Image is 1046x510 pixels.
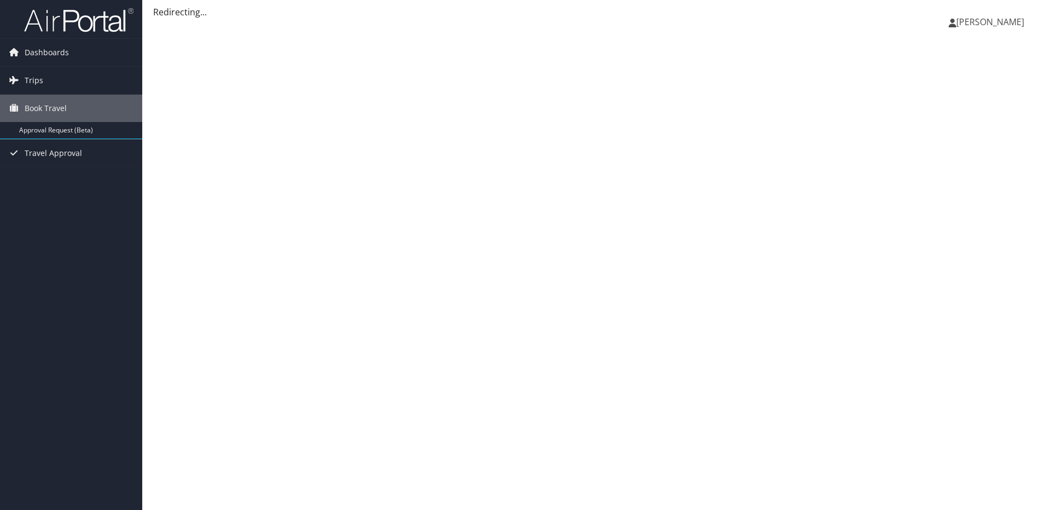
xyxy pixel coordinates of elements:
[24,7,133,33] img: airportal-logo.png
[25,39,69,66] span: Dashboards
[153,5,1035,19] div: Redirecting...
[949,5,1035,38] a: [PERSON_NAME]
[956,16,1024,28] span: [PERSON_NAME]
[25,67,43,94] span: Trips
[25,140,82,167] span: Travel Approval
[25,95,67,122] span: Book Travel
